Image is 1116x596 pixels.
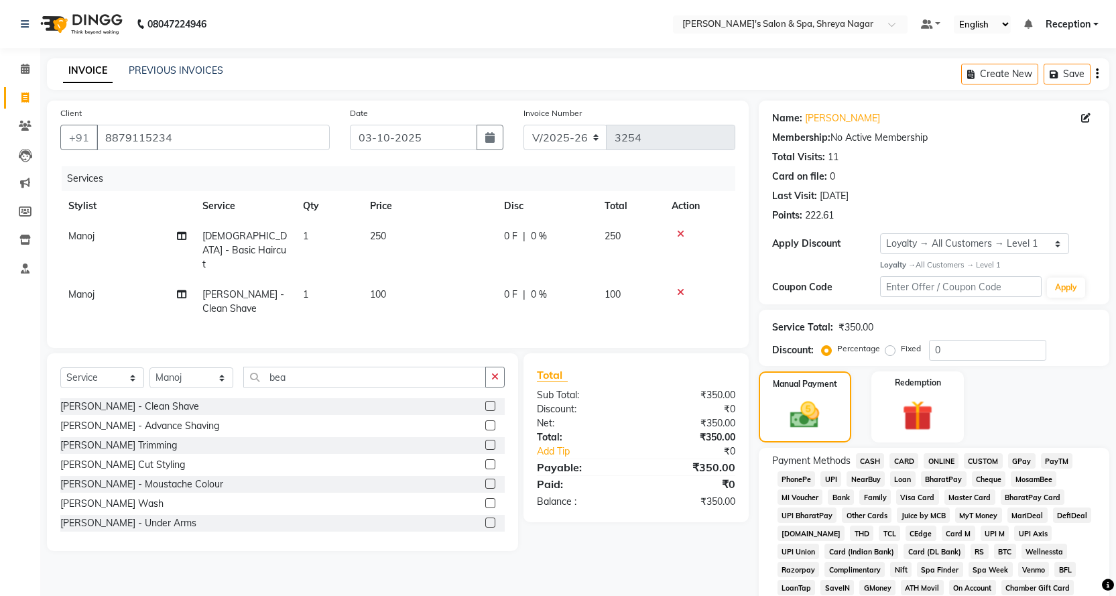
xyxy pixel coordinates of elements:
span: PhonePe [778,471,816,487]
span: [PERSON_NAME] - Clean Shave [202,288,284,314]
div: Points: [772,208,802,223]
span: GPay [1008,453,1036,469]
span: 100 [370,288,386,300]
span: 0 % [531,288,547,302]
span: [DEMOGRAPHIC_DATA] - Basic Haircut [202,230,287,270]
span: LoanTap [778,580,816,595]
div: Name: [772,111,802,125]
span: Visa Card [896,489,939,505]
span: Loan [890,471,916,487]
span: BFL [1054,562,1076,577]
span: 1 [303,288,308,300]
span: Razorpay [778,562,820,577]
label: Percentage [837,343,880,355]
div: Discount: [772,343,814,357]
span: Card (DL Bank) [904,544,965,559]
span: 1 [303,230,308,242]
th: Service [194,191,295,221]
span: SaveIN [820,580,854,595]
div: [PERSON_NAME] - Under Arms [60,516,196,530]
label: Redemption [895,377,941,389]
span: 0 F [504,229,517,243]
span: Juice by MCB [897,508,950,523]
span: CUSTOM [964,453,1003,469]
span: [DOMAIN_NAME] [778,526,845,541]
span: ONLINE [924,453,958,469]
span: Card M [942,526,975,541]
div: Membership: [772,131,830,145]
span: Manoj [68,288,95,300]
span: UPI [820,471,841,487]
span: Wellnessta [1021,544,1068,559]
span: RS [971,544,989,559]
div: Total: [527,430,636,444]
span: MosamBee [1011,471,1056,487]
div: Balance : [527,495,636,509]
span: Nift [890,562,912,577]
th: Action [664,191,735,221]
span: MI Voucher [778,489,823,505]
label: Manual Payment [773,378,837,390]
div: Services [62,166,745,191]
span: Reception [1046,17,1091,32]
label: Fixed [901,343,921,355]
span: MyT Money [955,508,1002,523]
span: CASH [856,453,885,469]
div: All Customers → Level 1 [880,259,1096,271]
button: +91 [60,125,98,150]
img: _cash.svg [781,398,828,432]
div: Card on file: [772,170,827,184]
th: Stylist [60,191,194,221]
th: Price [362,191,496,221]
span: TCL [879,526,900,541]
a: INVOICE [63,59,113,83]
span: GMoney [859,580,895,595]
span: Total [537,368,568,382]
div: 222.61 [805,208,834,223]
span: Spa Week [969,562,1013,577]
div: [PERSON_NAME] Wash [60,497,164,511]
span: Card (Indian Bank) [824,544,898,559]
span: ATH Movil [901,580,944,595]
div: Net: [527,416,636,430]
a: PREVIOUS INVOICES [129,64,223,76]
label: Invoice Number [523,107,582,119]
span: Complimentary [824,562,885,577]
span: CEdge [906,526,936,541]
div: No Active Membership [772,131,1096,145]
input: Search or Scan [243,367,486,388]
div: Service Total: [772,320,833,335]
div: [PERSON_NAME] Cut Styling [60,458,185,472]
span: On Account [949,580,996,595]
button: Create New [961,64,1038,84]
input: Enter Offer / Coupon Code [880,276,1042,297]
span: UPI Union [778,544,820,559]
div: [PERSON_NAME] - Moustache Colour [60,477,223,491]
span: 0 F [504,288,517,302]
div: Coupon Code [772,280,880,294]
a: Add Tip [527,444,654,459]
div: ₹350.00 [636,459,745,475]
div: Apply Discount [772,237,880,251]
div: Last Visit: [772,189,817,203]
span: 250 [605,230,621,242]
th: Disc [496,191,597,221]
div: ₹0 [654,444,745,459]
div: ₹350.00 [636,430,745,444]
span: 0 % [531,229,547,243]
div: Paid: [527,476,636,492]
img: _gift.svg [893,397,942,434]
span: Master Card [944,489,995,505]
div: ₹350.00 [636,495,745,509]
span: Other Cards [842,508,891,523]
th: Total [597,191,664,221]
span: UPI M [981,526,1009,541]
span: THD [850,526,873,541]
div: [PERSON_NAME] - Clean Shave [60,400,199,414]
span: Spa Finder [917,562,963,577]
span: 100 [605,288,621,300]
span: BharatPay Card [1001,489,1065,505]
div: ₹350.00 [636,388,745,402]
input: Search by Name/Mobile/Email/Code [97,125,330,150]
div: ₹350.00 [636,416,745,430]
